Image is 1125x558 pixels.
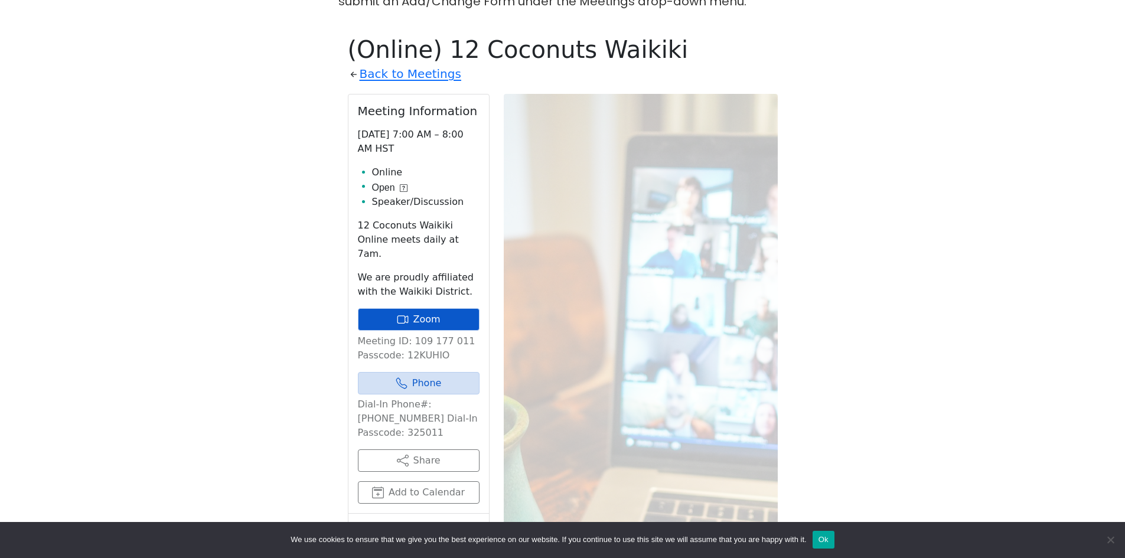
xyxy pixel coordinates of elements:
button: Ok [813,531,834,549]
a: Zoom [358,308,480,331]
span: Open [372,181,395,195]
p: 12 Coconuts Waikiki Online meets daily at 7am. [358,218,480,261]
p: We are proudly affiliated with the Waikiki District. [358,270,480,299]
h1: (Online) 12 Coconuts Waikiki [348,35,778,64]
a: Phone [358,372,480,394]
button: Add to Calendar [358,481,480,504]
p: Meeting ID: 109 177 011 Passcode: 12KUHIO [358,334,480,363]
h2: Meeting Information [358,104,480,118]
p: [DATE] 7:00 AM – 8:00 AM HST [358,128,480,156]
li: Speaker/Discussion [372,195,480,209]
button: Share [358,449,480,472]
p: Dial-In Phone#: [PHONE_NUMBER] Dial-In Passcode: 325011 [358,397,480,440]
span: No [1104,534,1116,546]
span: We use cookies to ensure that we give you the best experience on our website. If you continue to ... [291,534,806,546]
a: Back to Meetings [360,64,461,84]
li: Online [372,165,480,180]
button: Open [372,181,407,195]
